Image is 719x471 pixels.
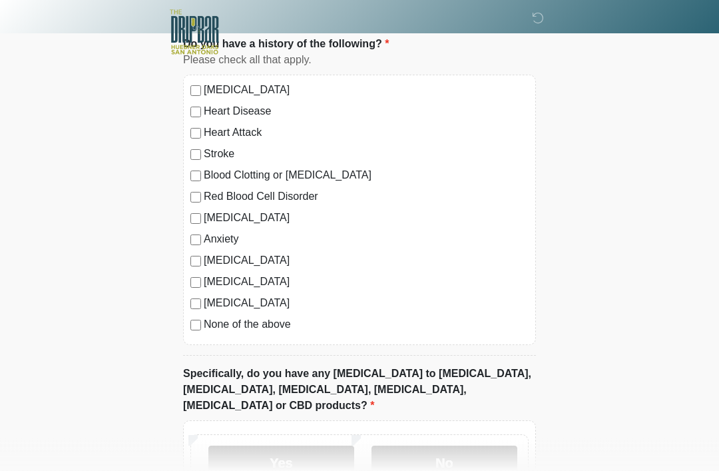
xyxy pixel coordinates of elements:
input: [MEDICAL_DATA] [190,299,201,310]
label: Anxiety [204,232,529,248]
label: [MEDICAL_DATA] [204,296,529,312]
input: Blood Clotting or [MEDICAL_DATA] [190,171,201,182]
label: Stroke [204,147,529,163]
label: [MEDICAL_DATA] [204,83,529,99]
label: [MEDICAL_DATA] [204,253,529,269]
label: Heart Attack [204,125,529,141]
label: None of the above [204,317,529,333]
input: Red Blood Cell Disorder [190,193,201,203]
label: Heart Disease [204,104,529,120]
label: [MEDICAL_DATA] [204,211,529,227]
input: None of the above [190,320,201,331]
input: [MEDICAL_DATA] [190,256,201,267]
input: [MEDICAL_DATA] [190,86,201,97]
input: Anxiety [190,235,201,246]
input: Heart Attack [190,129,201,139]
label: Red Blood Cell Disorder [204,189,529,205]
input: Stroke [190,150,201,161]
input: [MEDICAL_DATA] [190,278,201,288]
label: [MEDICAL_DATA] [204,274,529,290]
input: Heart Disease [190,107,201,118]
img: The DRIPBaR - The Strand at Huebner Oaks Logo [170,10,219,55]
label: Specifically, do you have any [MEDICAL_DATA] to [MEDICAL_DATA], [MEDICAL_DATA], [MEDICAL_DATA], [... [183,366,536,414]
input: [MEDICAL_DATA] [190,214,201,225]
label: Blood Clotting or [MEDICAL_DATA] [204,168,529,184]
